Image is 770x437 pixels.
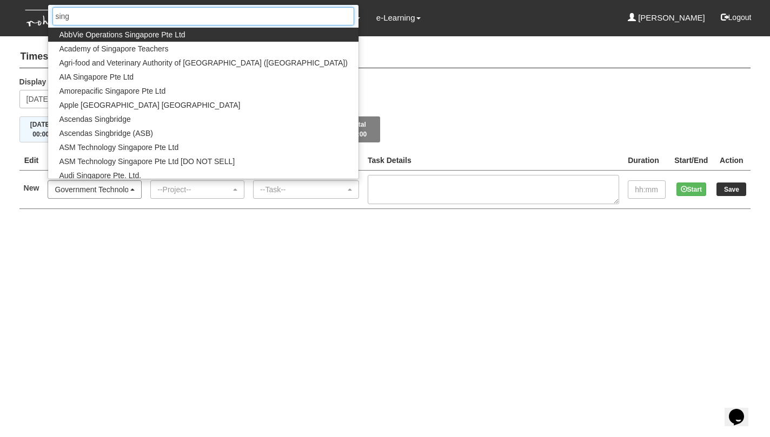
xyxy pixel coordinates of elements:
div: Timesheet Week Summary [19,116,751,142]
span: ASM Technology Singapore Pte Ltd [59,142,178,153]
h4: Timesheets [19,46,751,68]
button: --Task-- [253,180,359,199]
span: Agri-food and Veterinary Authority of [GEOGRAPHIC_DATA] ([GEOGRAPHIC_DATA]) [59,57,347,68]
span: AIA Singapore Pte Ltd [59,71,134,82]
th: Edit [19,151,44,171]
button: Government Technology Agency (GovTech) [48,180,142,199]
span: Apple [GEOGRAPHIC_DATA] [GEOGRAPHIC_DATA] [59,100,240,110]
label: Display the week of [19,76,90,87]
div: --Project-- [157,184,231,195]
span: Amorepacific Singapore Pte Ltd [59,86,165,96]
button: Logout [713,4,759,30]
span: AbbVie Operations Singapore Pte Ltd [59,29,185,40]
th: Duration [623,151,670,171]
span: ASM Technology Singapore Pte Ltd [DO NOT SELL] [59,156,235,167]
input: Save [716,182,746,196]
label: New [24,182,39,193]
span: Audi Singapore Pte. Ltd. [59,170,141,181]
div: Government Technology Agency (GovTech) [55,184,128,195]
th: Client [43,151,146,171]
input: hh:mm [628,180,666,199]
span: Ascendas Singbridge [59,114,130,125]
button: Start [676,182,706,196]
div: --Task-- [260,184,346,195]
button: --Project-- [150,180,244,199]
a: [PERSON_NAME] [628,5,705,30]
iframe: chat widget [725,394,759,426]
input: Search [52,7,354,25]
span: Ascendas Singbridge (ASB) [59,128,153,139]
span: Academy of Singapore Teachers [59,43,168,54]
th: Start/End [670,151,712,171]
button: [DATE]00:00 [19,116,63,142]
th: Task Details [363,151,623,171]
span: 00:00 [32,131,49,138]
a: e-Learning [376,5,421,30]
th: Action [712,151,751,171]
